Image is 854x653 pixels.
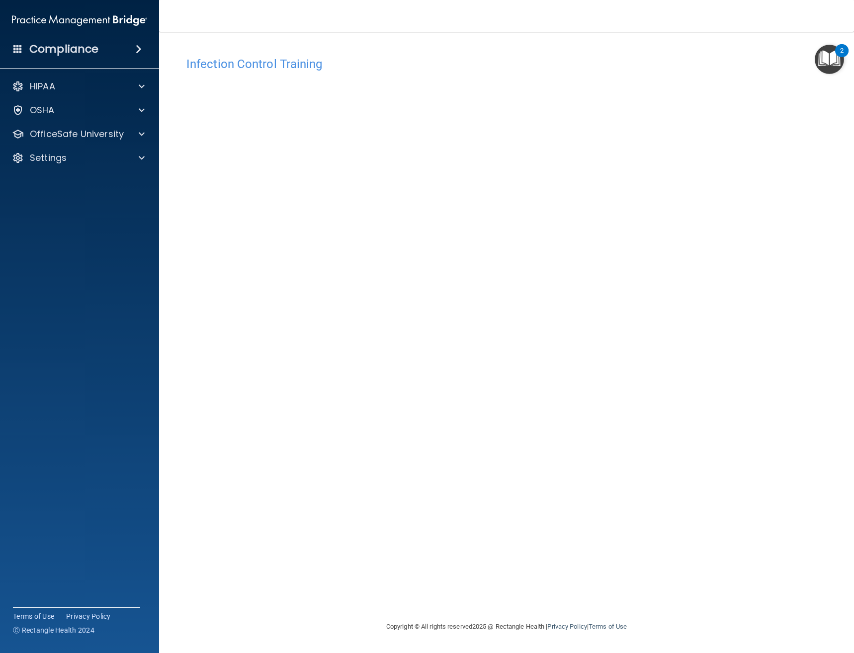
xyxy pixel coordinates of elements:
[30,104,55,116] p: OSHA
[30,128,124,140] p: OfficeSafe University
[547,623,587,630] a: Privacy Policy
[30,80,55,92] p: HIPAA
[815,45,844,74] button: Open Resource Center, 2 new notifications
[66,611,111,621] a: Privacy Policy
[840,51,844,64] div: 2
[29,42,98,56] h4: Compliance
[12,152,145,164] a: Settings
[12,10,147,30] img: PMB logo
[12,104,145,116] a: OSHA
[12,80,145,92] a: HIPAA
[186,58,827,71] h4: Infection Control Training
[13,625,94,635] span: Ⓒ Rectangle Health 2024
[325,611,688,643] div: Copyright © All rights reserved 2025 @ Rectangle Health | |
[30,152,67,164] p: Settings
[13,611,54,621] a: Terms of Use
[589,623,627,630] a: Terms of Use
[12,128,145,140] a: OfficeSafe University
[186,76,683,381] iframe: infection-control-training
